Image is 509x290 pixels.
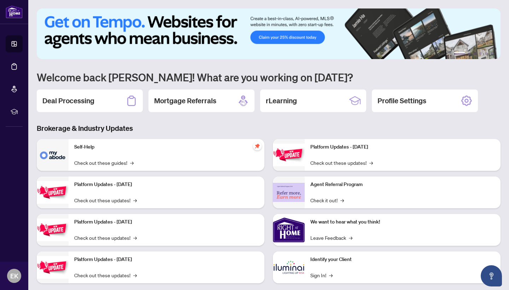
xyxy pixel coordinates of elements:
[273,183,305,202] img: Agent Referral Program
[37,8,501,59] img: Slide 0
[479,52,482,55] button: 4
[74,234,137,242] a: Check out these updates!→
[369,159,373,167] span: →
[310,271,333,279] a: Sign In!→
[74,143,259,151] p: Self-Help
[253,142,262,150] span: pushpin
[37,123,501,133] h3: Brokerage & Industry Updates
[310,143,495,151] p: Platform Updates - [DATE]
[37,256,69,278] img: Platform Updates - July 8, 2025
[133,234,137,242] span: →
[74,218,259,226] p: Platform Updates - [DATE]
[74,159,134,167] a: Check out these guides!→
[6,5,23,18] img: logo
[74,271,137,279] a: Check out these updates!→
[310,196,344,204] a: Check it out!→
[454,52,465,55] button: 1
[10,271,18,281] span: EK
[340,196,344,204] span: →
[74,256,259,263] p: Platform Updates - [DATE]
[474,52,476,55] button: 3
[42,96,94,106] h2: Deal Processing
[37,70,501,84] h1: Welcome back [PERSON_NAME]! What are you working on [DATE]?
[74,181,259,188] p: Platform Updates - [DATE]
[310,181,495,188] p: Agent Referral Program
[37,139,69,171] img: Self-Help
[273,251,305,283] img: Identify your Client
[310,218,495,226] p: We want to hear what you think!
[130,159,134,167] span: →
[273,144,305,166] img: Platform Updates - June 23, 2025
[154,96,216,106] h2: Mortgage Referrals
[329,271,333,279] span: →
[273,214,305,246] img: We want to hear what you think!
[481,265,502,286] button: Open asap
[491,52,493,55] button: 6
[349,234,352,242] span: →
[378,96,426,106] h2: Profile Settings
[37,219,69,241] img: Platform Updates - July 21, 2025
[485,52,488,55] button: 5
[310,256,495,263] p: Identify your Client
[74,196,137,204] a: Check out these updates!→
[133,271,137,279] span: →
[266,96,297,106] h2: rLearning
[468,52,471,55] button: 2
[37,181,69,203] img: Platform Updates - September 16, 2025
[310,159,373,167] a: Check out these updates!→
[310,234,352,242] a: Leave Feedback→
[133,196,137,204] span: →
